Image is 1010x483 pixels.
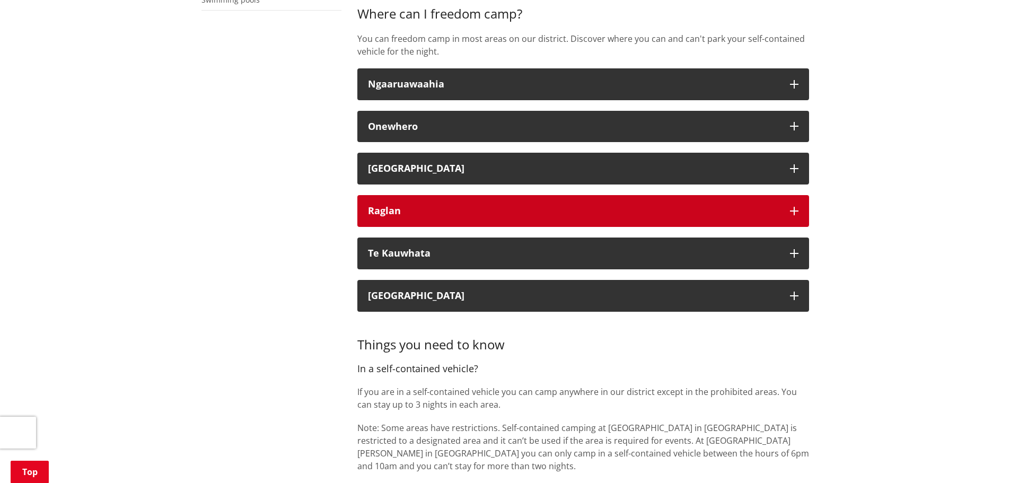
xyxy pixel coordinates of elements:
button: Onewhero [357,111,809,143]
button: Ngaaruawaahia [357,68,809,100]
button: Raglan [357,195,809,227]
h3: Where can I freedom camp? [357,6,809,22]
div: Onewhero [368,121,779,132]
div: Raglan [368,206,779,216]
iframe: Messenger Launcher [961,438,999,477]
div: Te Kauwhata [368,248,779,259]
div: Ngaaruawaahia [368,79,779,90]
button: Te Kauwhata [357,238,809,269]
p: You can freedom camp in most areas on our district. Discover where you can and can't park your se... [357,32,809,58]
h4: In a self-contained vehicle? [357,363,809,375]
button: [GEOGRAPHIC_DATA] [357,153,809,185]
button: [GEOGRAPHIC_DATA] [357,280,809,312]
a: Top [11,461,49,483]
p: Note: Some areas have restrictions. Self-contained camping at [GEOGRAPHIC_DATA] in [GEOGRAPHIC_DA... [357,421,809,472]
p: If you are in a self-contained vehicle you can camp anywhere in our district except in the prohib... [357,385,809,411]
div: [GEOGRAPHIC_DATA] [368,163,779,174]
h3: Things you need to know [357,322,809,353]
div: [GEOGRAPHIC_DATA] [368,291,779,301]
